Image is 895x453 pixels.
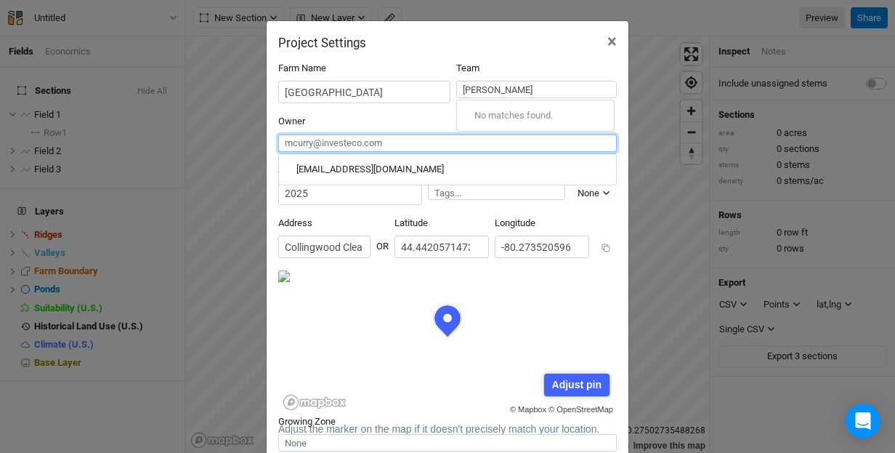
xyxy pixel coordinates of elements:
a: mcurry@investeco.com [279,160,616,179]
input: Tags... [434,186,559,201]
div: mcurry@investeco.com [296,163,444,176]
button: Close [596,21,628,62]
h2: Project Settings [278,36,366,50]
div: Adjust pin [544,374,609,396]
a: © OpenStreetMap [548,405,613,414]
label: Owner [278,115,305,128]
button: None [571,183,617,204]
input: Address (123 James St...) [278,236,370,258]
div: menu-options [456,100,615,132]
a: Mapbox logo [283,394,347,411]
label: Farm Name [278,62,326,75]
div: None [578,186,599,201]
a: © Mapbox [510,405,546,414]
label: Team [456,62,479,75]
label: Address [278,217,312,230]
button: Copy [595,237,617,259]
div: Open Intercom Messenger [846,404,880,438]
input: Start Year [278,183,422,205]
div: menu-options [278,153,617,185]
input: mcurry@investeco.com [278,135,617,152]
input: None [278,434,617,452]
label: Longitude [495,217,535,230]
input: Pretty River Farm [456,81,617,98]
input: Longitude [495,236,589,258]
label: Growing Zone [278,415,336,428]
span: × [607,31,617,52]
input: Project/Farm Name [278,81,450,103]
div: OR [376,228,389,253]
input: Latitude [394,236,489,258]
label: Latitude [394,217,428,230]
